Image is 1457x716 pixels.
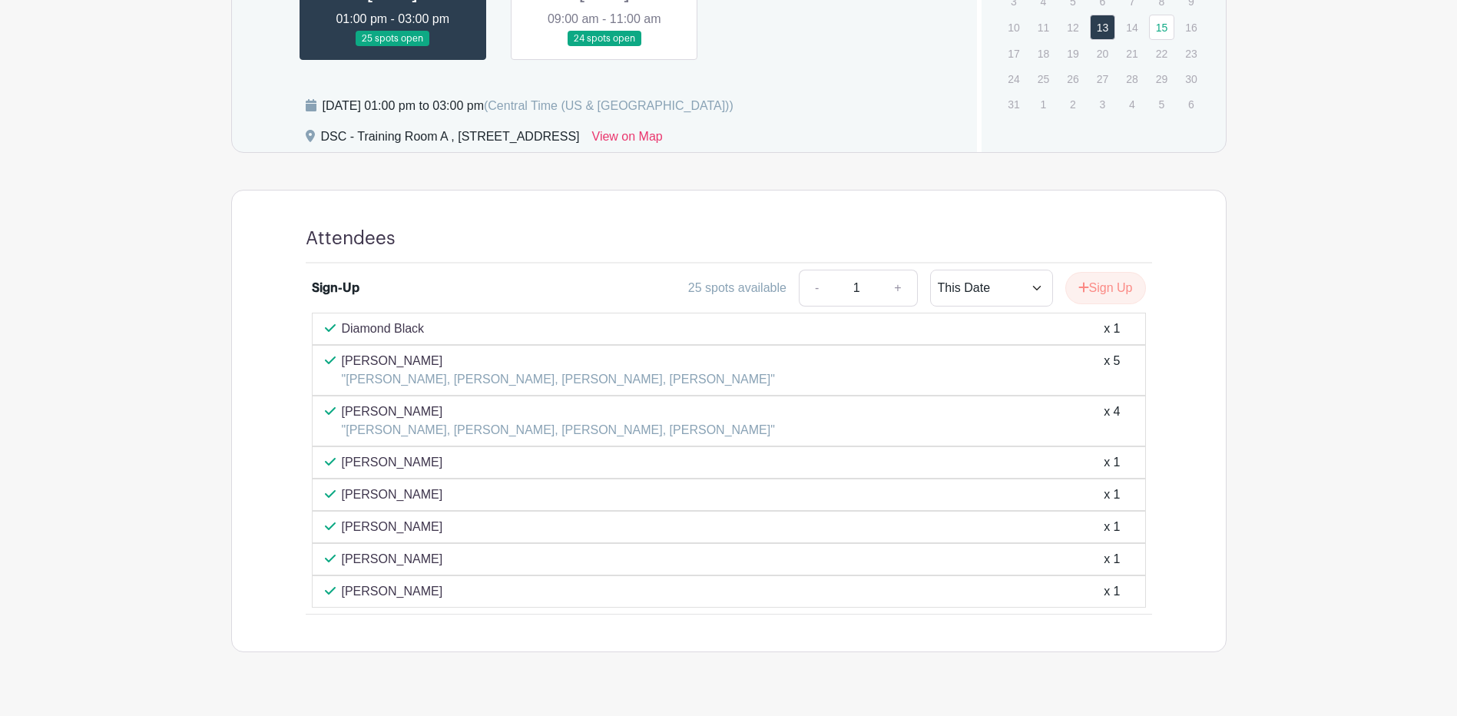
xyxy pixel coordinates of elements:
[342,550,443,568] p: [PERSON_NAME]
[306,227,396,250] h4: Attendees
[879,270,917,307] a: +
[1178,67,1204,91] p: 30
[342,370,775,389] p: "[PERSON_NAME], [PERSON_NAME], [PERSON_NAME], [PERSON_NAME]"
[1031,41,1056,65] p: 18
[592,128,663,152] a: View on Map
[1001,15,1026,39] p: 10
[1178,15,1204,39] p: 16
[688,279,786,297] div: 25 spots available
[1031,15,1056,39] p: 11
[1060,15,1085,39] p: 12
[342,582,443,601] p: [PERSON_NAME]
[1031,67,1056,91] p: 25
[1104,320,1120,338] div: x 1
[1178,92,1204,116] p: 6
[1149,67,1174,91] p: 29
[1090,41,1115,65] p: 20
[1149,15,1174,40] a: 15
[1149,92,1174,116] p: 5
[1119,67,1144,91] p: 28
[342,403,775,421] p: [PERSON_NAME]
[1104,453,1120,472] div: x 1
[799,270,834,307] a: -
[484,99,733,112] span: (Central Time (US & [GEOGRAPHIC_DATA]))
[1104,518,1120,536] div: x 1
[1090,15,1115,40] a: 13
[342,421,775,439] p: "[PERSON_NAME], [PERSON_NAME], [PERSON_NAME], [PERSON_NAME]"
[1001,92,1026,116] p: 31
[321,128,580,152] div: DSC - Training Room A , [STREET_ADDRESS]
[1060,67,1085,91] p: 26
[1149,41,1174,65] p: 22
[1104,352,1120,389] div: x 5
[342,453,443,472] p: [PERSON_NAME]
[1090,92,1115,116] p: 3
[1104,486,1120,504] div: x 1
[342,486,443,504] p: [PERSON_NAME]
[342,352,775,370] p: [PERSON_NAME]
[342,518,443,536] p: [PERSON_NAME]
[1001,41,1026,65] p: 17
[1104,550,1120,568] div: x 1
[1178,41,1204,65] p: 23
[1001,67,1026,91] p: 24
[1060,41,1085,65] p: 19
[1119,41,1144,65] p: 21
[1065,272,1146,304] button: Sign Up
[1119,15,1144,39] p: 14
[323,97,733,115] div: [DATE] 01:00 pm to 03:00 pm
[342,320,425,338] p: Diamond Black
[1031,92,1056,116] p: 1
[1104,403,1120,439] div: x 4
[1090,67,1115,91] p: 27
[1119,92,1144,116] p: 4
[312,279,359,297] div: Sign-Up
[1104,582,1120,601] div: x 1
[1060,92,1085,116] p: 2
